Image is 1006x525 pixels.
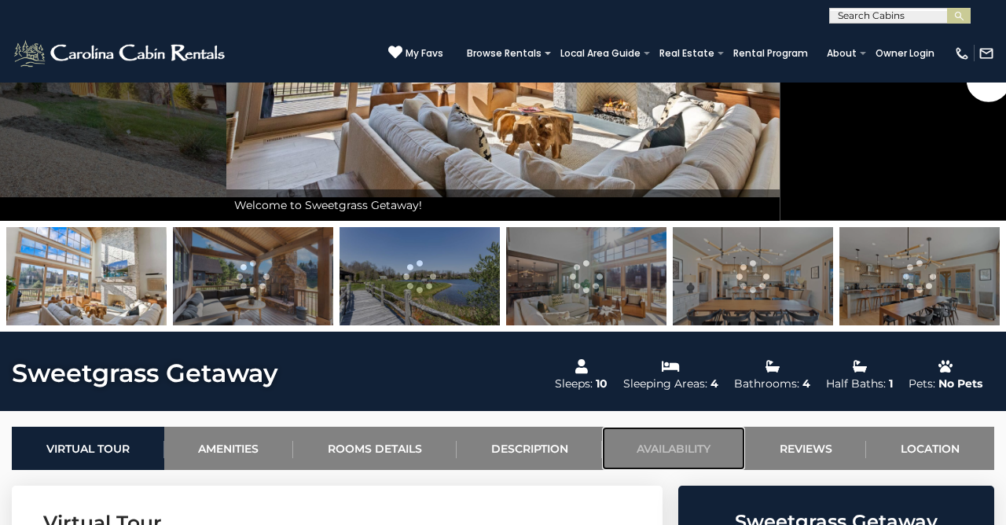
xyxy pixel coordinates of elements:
[457,427,603,470] a: Description
[954,46,970,61] img: phone-regular-white.png
[293,427,457,470] a: Rooms Details
[839,227,1000,325] img: 165439084
[819,42,865,64] a: About
[6,227,167,325] img: 165439077
[12,38,229,69] img: White-1-2.png
[459,42,549,64] a: Browse Rentals
[173,227,333,325] img: 165439115
[868,42,942,64] a: Owner Login
[652,42,722,64] a: Real Estate
[673,227,833,325] img: 165439086
[602,427,745,470] a: Availability
[866,427,994,470] a: Location
[226,189,780,221] div: Welcome to Sweetgrass Getaway!
[978,46,994,61] img: mail-regular-white.png
[553,42,648,64] a: Local Area Guide
[340,227,500,325] img: 165447673
[506,227,666,325] img: 165439079
[164,427,294,470] a: Amenities
[725,42,816,64] a: Rental Program
[12,427,164,470] a: Virtual Tour
[406,46,443,61] span: My Favs
[745,427,867,470] a: Reviews
[388,45,443,61] a: My Favs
